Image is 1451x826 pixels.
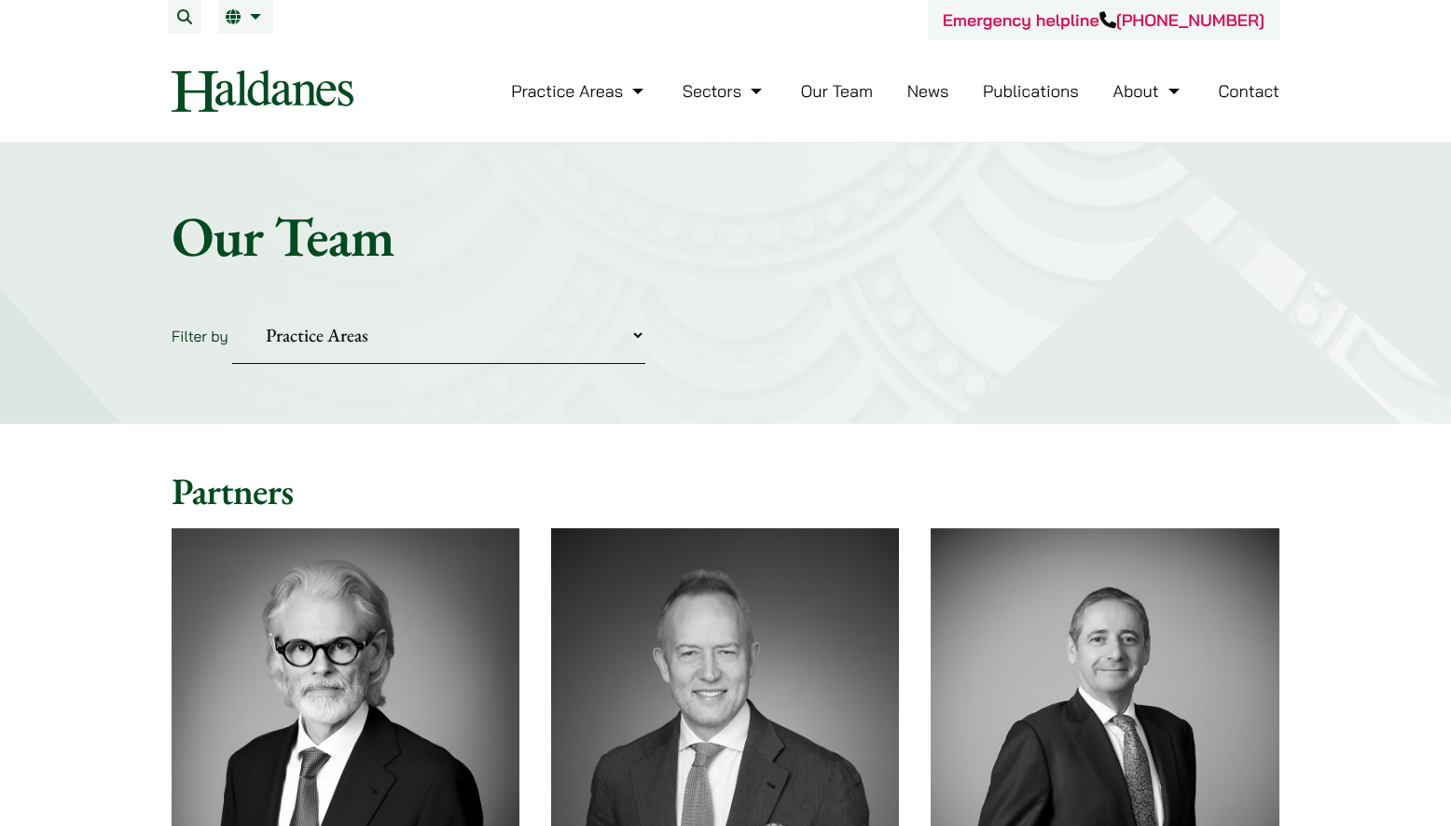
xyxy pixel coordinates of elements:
[1218,80,1279,102] a: Contact
[801,80,873,102] a: Our Team
[172,70,353,112] img: Logo of Haldanes
[172,203,1279,270] h1: Our Team
[943,9,1264,31] a: Emergency helpline[PHONE_NUMBER]
[983,80,1079,102] a: Publications
[172,327,228,345] label: Filter by
[683,80,767,102] a: Sectors
[1112,80,1183,102] a: About
[511,80,648,102] a: Practice Areas
[172,469,1279,513] h2: Partners
[226,9,266,24] a: EN
[907,80,949,102] a: News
